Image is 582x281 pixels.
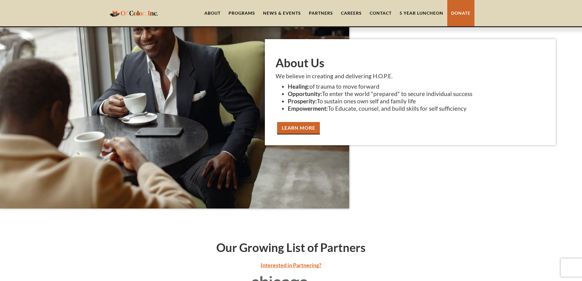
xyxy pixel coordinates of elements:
[276,72,545,80] p: We believe in creating and delivering H.O.P.E.
[229,10,255,16] div: Programs
[108,6,160,20] a: home
[276,56,545,69] h1: About Us
[288,105,328,112] strong: Empowerment:
[288,83,545,90] li: of trauma to move forward
[288,98,545,105] li: To sustain ones own self and family life
[108,241,474,254] h1: Our Growing List of Partners
[288,98,317,105] strong: Prosperity:
[288,90,322,97] strong: Opportunity:
[288,105,545,112] li: To Educate, counsel, and build skills for self sufficiency
[261,262,321,268] a: Interested in Partnering?
[288,83,309,90] strong: Healing:
[277,122,320,135] a: Learn More
[288,90,545,98] li: To enter the world "prepared" to secure individual success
